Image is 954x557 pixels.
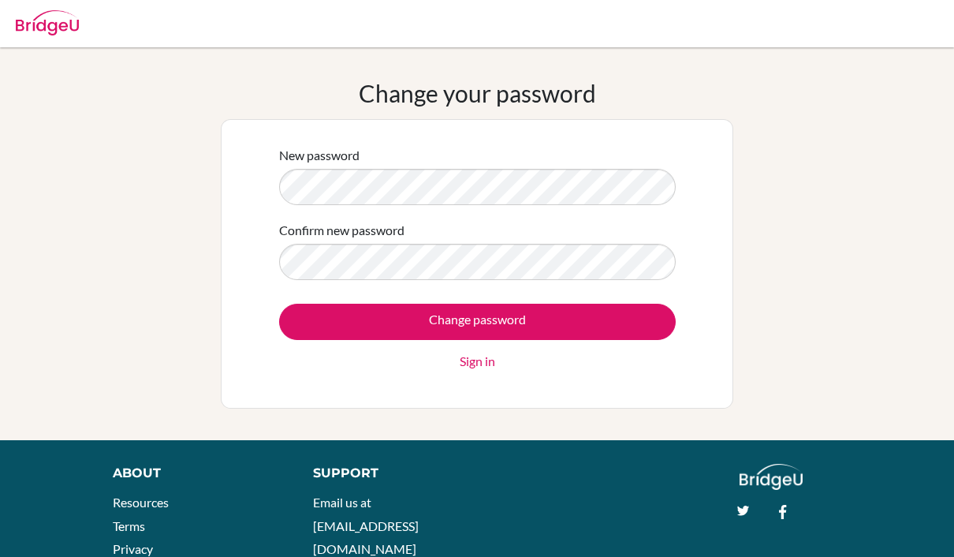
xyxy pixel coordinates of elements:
h1: Change your password [359,79,596,107]
img: Bridge-U [16,10,79,36]
div: About [113,464,277,483]
a: Privacy [113,541,153,556]
a: Sign in [460,352,495,371]
a: Resources [113,495,169,510]
img: logo_white@2x-f4f0deed5e89b7ecb1c2cc34c3e3d731f90f0f143d5ea2071677605dd97b5244.png [740,464,803,490]
label: New password [279,146,360,165]
label: Confirm new password [279,221,404,240]
input: Change password [279,304,676,340]
a: Terms [113,518,145,533]
div: Support [313,464,462,483]
a: Email us at [EMAIL_ADDRESS][DOMAIN_NAME] [313,495,419,556]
